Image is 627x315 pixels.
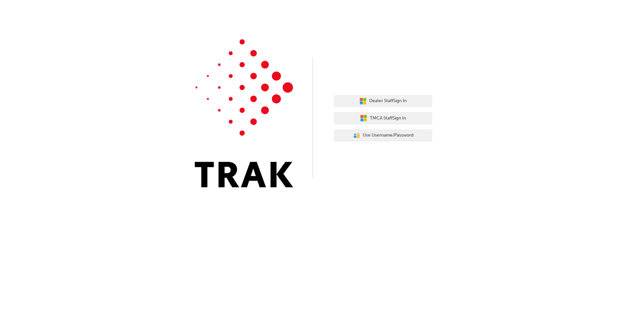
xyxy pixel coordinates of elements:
img: Trak [195,39,293,187]
span: Use Username/Password [363,132,414,139]
button: Use Username/Password [334,129,432,142]
button: TMCA StaffSign In [334,112,432,124]
span: TMCA Staff Sign In [370,115,406,122]
button: Dealer StaffSign In [334,95,432,107]
span: Dealer Staff Sign In [369,97,407,105]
